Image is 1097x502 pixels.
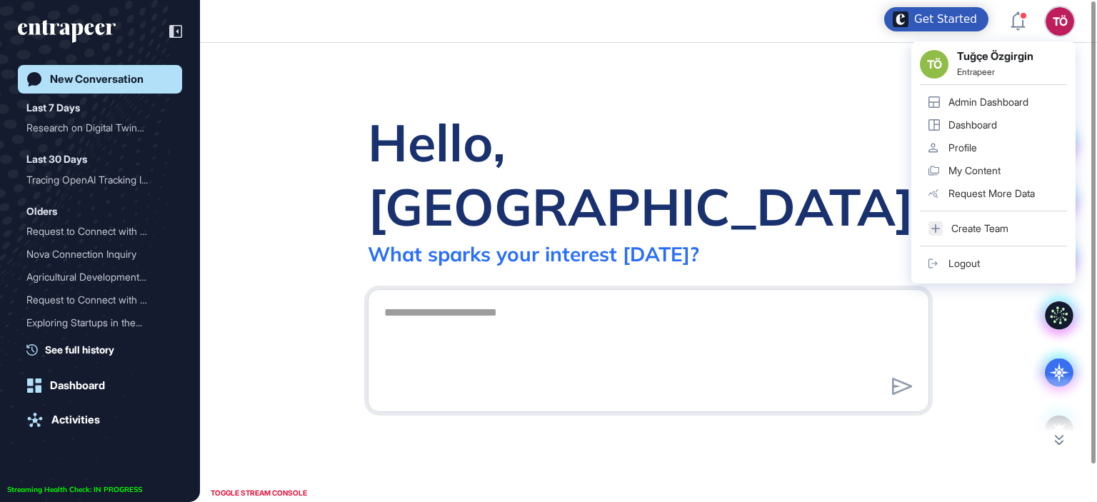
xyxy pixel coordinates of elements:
[18,371,182,400] a: Dashboard
[26,288,162,311] div: Request to Connect with R...
[368,241,699,266] div: What sparks your interest [DATE]?
[26,266,174,288] div: Agricultural Developments in Turkey: News from the Past Year
[26,99,80,116] div: Last 7 Days
[26,266,162,288] div: Agricultural Developments...
[26,243,162,266] div: Nova Connection Inquiry
[368,110,929,239] div: Hello, [GEOGRAPHIC_DATA]
[26,203,57,220] div: Olders
[50,379,105,392] div: Dashboard
[26,151,87,168] div: Last 30 Days
[26,116,174,139] div: Research on Digital Twins News from April 2025 to Present
[893,11,908,27] img: launcher-image-alternative-text
[26,169,174,191] div: Tracing OpenAI Tracking Information
[914,12,977,26] div: Get Started
[45,342,114,357] span: See full history
[51,413,100,426] div: Activities
[26,342,182,357] a: See full history
[18,65,182,94] a: New Conversation
[26,220,162,243] div: Request to Connect with N...
[26,220,174,243] div: Request to Connect with Nova
[18,406,182,434] a: Activities
[1046,7,1074,36] button: TÖ
[18,20,116,43] div: entrapeer-logo
[207,484,311,502] div: TOGGLE STREAM CONSOLE
[884,7,988,31] div: Open Get Started checklist
[26,169,162,191] div: Tracing OpenAI Tracking I...
[26,116,162,139] div: Research on Digital Twins...
[26,311,174,334] div: Exploring Startups in the Media Industry
[26,288,174,311] div: Request to Connect with Reese
[26,311,162,334] div: Exploring Startups in the...
[26,243,174,266] div: Nova Connection Inquiry
[50,73,144,86] div: New Conversation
